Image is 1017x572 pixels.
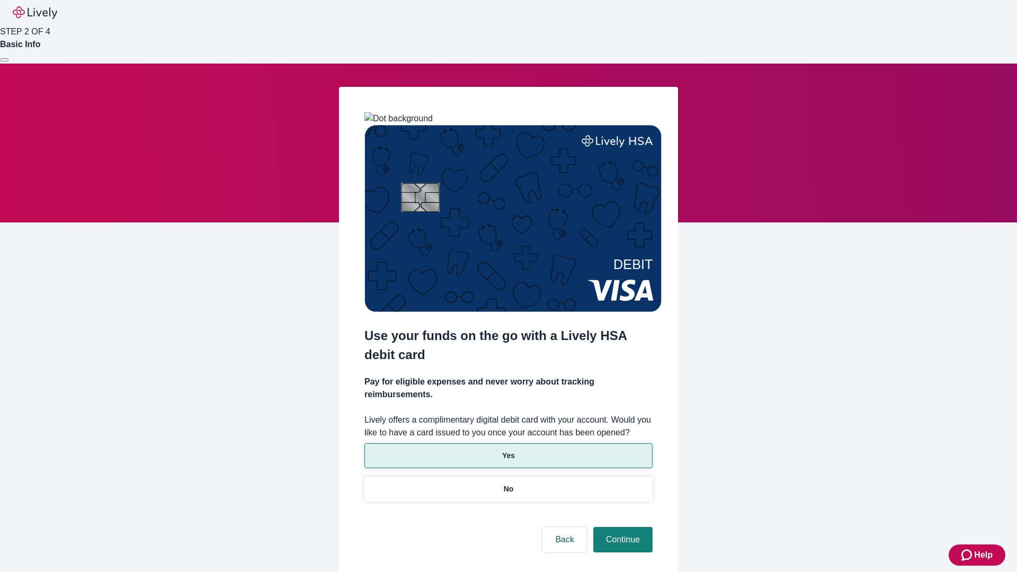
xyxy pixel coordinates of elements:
[364,125,662,312] img: Debit card
[504,484,514,495] p: No
[364,326,653,364] h2: Use your funds on the go with a Lively HSA debit card
[364,443,653,468] button: Yes
[364,414,653,439] label: Lively offers a complimentary digital debit card with your account. Would you like to have a card...
[949,544,1005,566] button: Zendesk support iconHelp
[364,112,433,125] img: Dot background
[961,549,974,561] svg: Zendesk support icon
[593,527,653,552] button: Continue
[542,527,587,552] button: Back
[13,6,57,19] img: Lively
[364,376,653,401] h4: Pay for eligible expenses and never worry about tracking reimbursements.
[974,549,993,561] span: Help
[364,477,653,502] button: No
[502,450,515,461] p: Yes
